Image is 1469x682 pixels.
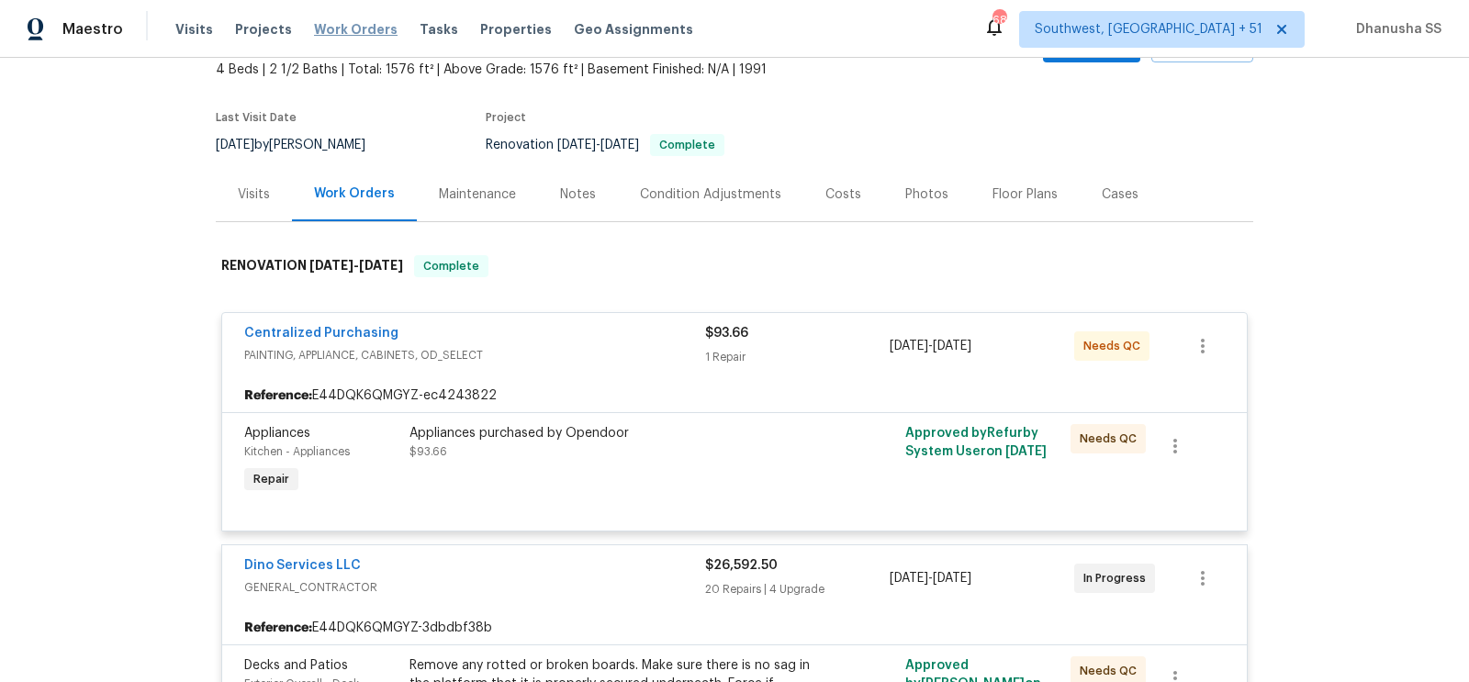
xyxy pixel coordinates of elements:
[890,340,928,352] span: [DATE]
[314,20,398,39] span: Work Orders
[705,559,778,572] span: $26,592.50
[705,327,748,340] span: $93.66
[1102,185,1138,204] div: Cases
[1005,445,1047,458] span: [DATE]
[705,348,890,366] div: 1 Repair
[244,346,705,364] span: PAINTING, APPLIANCE, CABINETS, OD_SELECT
[216,134,387,156] div: by [PERSON_NAME]
[890,337,971,355] span: -
[246,470,297,488] span: Repair
[244,559,361,572] a: Dino Services LLC
[309,259,403,272] span: -
[560,185,596,204] div: Notes
[314,184,395,203] div: Work Orders
[222,611,1247,644] div: E44DQK6QMGYZ-3dbdbf38b
[216,61,881,79] span: 4 Beds | 2 1/2 Baths | Total: 1576 ft² | Above Grade: 1576 ft² | Basement Finished: N/A | 1991
[222,379,1247,412] div: E44DQK6QMGYZ-ec4243822
[175,20,213,39] span: Visits
[557,139,639,151] span: -
[1083,337,1148,355] span: Needs QC
[574,20,693,39] span: Geo Assignments
[216,139,254,151] span: [DATE]
[216,112,297,123] span: Last Visit Date
[409,424,812,442] div: Appliances purchased by Opendoor
[309,259,353,272] span: [DATE]
[244,427,310,440] span: Appliances
[244,446,350,457] span: Kitchen - Appliances
[600,139,639,151] span: [DATE]
[825,185,861,204] div: Costs
[238,185,270,204] div: Visits
[890,572,928,585] span: [DATE]
[933,340,971,352] span: [DATE]
[705,580,890,598] div: 20 Repairs | 4 Upgrade
[905,427,1047,458] span: Approved by Refurby System User on
[409,446,447,457] span: $93.66
[359,259,403,272] span: [DATE]
[439,185,516,204] div: Maintenance
[652,140,723,151] span: Complete
[1083,569,1153,587] span: In Progress
[244,578,705,597] span: GENERAL_CONTRACTOR
[244,659,348,672] span: Decks and Patios
[992,11,1005,29] div: 685
[1349,20,1441,39] span: Dhanusha SS
[486,112,526,123] span: Project
[486,139,724,151] span: Renovation
[557,139,596,151] span: [DATE]
[1080,662,1144,680] span: Needs QC
[905,185,948,204] div: Photos
[933,572,971,585] span: [DATE]
[221,255,403,277] h6: RENOVATION
[992,185,1058,204] div: Floor Plans
[480,20,552,39] span: Properties
[420,23,458,36] span: Tasks
[244,386,312,405] b: Reference:
[244,619,312,637] b: Reference:
[235,20,292,39] span: Projects
[62,20,123,39] span: Maestro
[216,237,1253,296] div: RENOVATION [DATE]-[DATE]Complete
[1080,430,1144,448] span: Needs QC
[890,569,971,587] span: -
[640,185,781,204] div: Condition Adjustments
[244,327,398,340] a: Centralized Purchasing
[1035,20,1262,39] span: Southwest, [GEOGRAPHIC_DATA] + 51
[416,257,487,275] span: Complete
